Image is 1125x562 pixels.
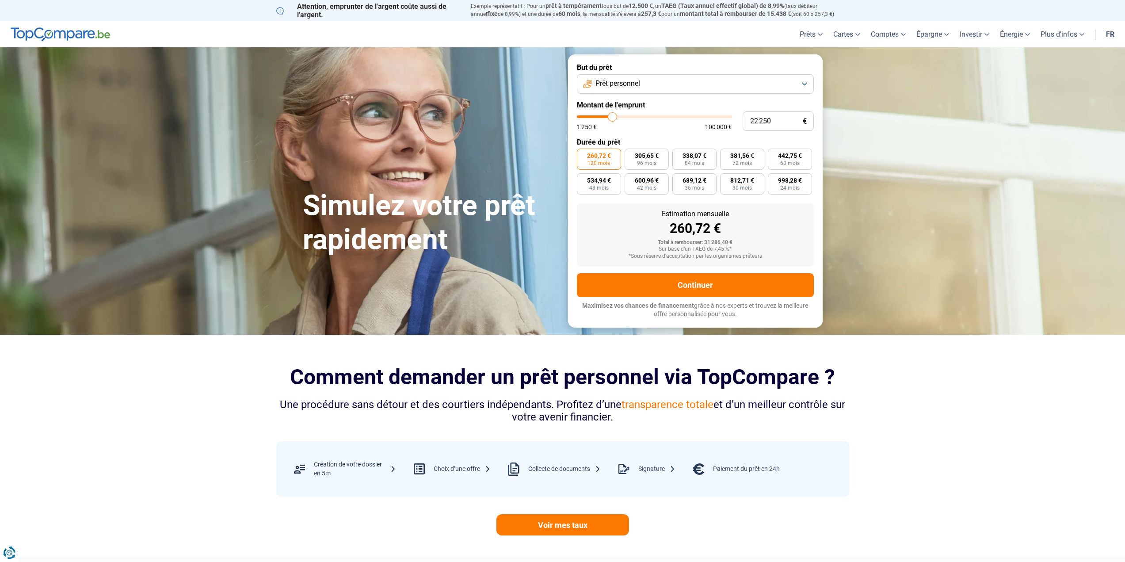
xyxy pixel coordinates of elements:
span: 600,96 € [635,177,659,184]
span: 84 mois [685,161,704,166]
span: prêt à tempérament [545,2,602,9]
div: Estimation mensuelle [584,210,807,218]
a: fr [1101,21,1120,47]
div: *Sous réserve d'acceptation par les organismes prêteurs [584,253,807,260]
p: Attention, emprunter de l'argent coûte aussi de l'argent. [276,2,460,19]
a: Énergie [995,21,1035,47]
p: Exemple représentatif : Pour un tous but de , un (taux débiteur annuel de 8,99%) et une durée de ... [471,2,849,18]
label: But du prêt [577,63,814,72]
span: 120 mois [587,161,610,166]
a: Plus d'infos [1035,21,1090,47]
span: 72 mois [732,161,752,166]
span: € [803,118,807,125]
span: 381,56 € [730,153,754,159]
a: Voir mes taux [496,514,629,535]
span: 60 mois [558,10,580,17]
span: TAEG (Taux annuel effectif global) de 8,99% [661,2,784,9]
label: Montant de l'emprunt [577,101,814,109]
span: 442,75 € [778,153,802,159]
span: 30 mois [732,185,752,191]
span: 305,65 € [635,153,659,159]
span: 60 mois [780,161,800,166]
label: Durée du prêt [577,138,814,146]
span: 998,28 € [778,177,802,184]
span: 812,71 € [730,177,754,184]
a: Cartes [828,21,866,47]
span: 12.500 € [629,2,653,9]
span: 96 mois [637,161,656,166]
div: Signature [638,465,675,474]
button: Prêt personnel [577,74,814,94]
span: 534,94 € [587,177,611,184]
span: 100 000 € [705,124,732,130]
span: 257,3 € [641,10,661,17]
div: Collecte de documents [528,465,601,474]
h1: Simulez votre prêt rapidement [303,189,557,257]
span: 260,72 € [587,153,611,159]
a: Épargne [911,21,954,47]
img: TopCompare [11,27,110,42]
span: 1 250 € [577,124,597,130]
span: 338,07 € [683,153,706,159]
div: Sur base d'un TAEG de 7,45 %* [584,246,807,252]
h2: Comment demander un prêt personnel via TopCompare ? [276,365,849,389]
div: 260,72 € [584,222,807,235]
span: transparence totale [622,398,713,411]
div: Une procédure sans détour et des courtiers indépendants. Profitez d’une et d’un meilleur contrôle... [276,398,849,424]
p: grâce à nos experts et trouvez la meilleure offre personnalisée pour vous. [577,302,814,319]
div: Total à rembourser: 31 286,40 € [584,240,807,246]
span: Maximisez vos chances de financement [582,302,694,309]
button: Continuer [577,273,814,297]
a: Investir [954,21,995,47]
a: Comptes [866,21,911,47]
div: Choix d’une offre [434,465,491,474]
span: 689,12 € [683,177,706,184]
span: Prêt personnel [595,79,640,88]
div: Création de votre dossier en 5m [314,460,396,478]
div: Paiement du prêt en 24h [713,465,780,474]
span: 42 mois [637,185,656,191]
span: 48 mois [589,185,609,191]
span: 24 mois [780,185,800,191]
span: montant total à rembourser de 15.438 € [680,10,791,17]
span: 36 mois [685,185,704,191]
span: fixe [487,10,498,17]
a: Prêts [794,21,828,47]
